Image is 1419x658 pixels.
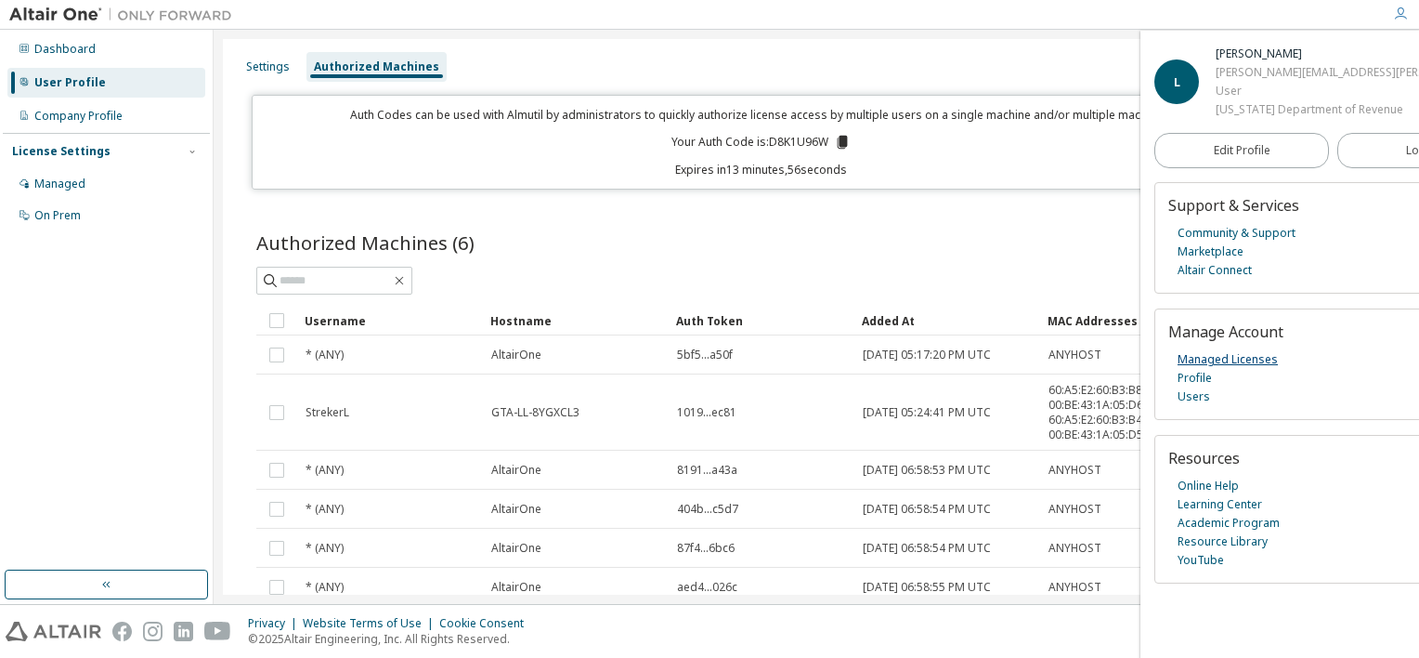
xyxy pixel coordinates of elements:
img: youtube.svg [204,622,231,641]
a: Edit Profile [1154,133,1329,168]
span: ANYHOST [1048,348,1101,362]
div: Added At [862,306,1033,336]
span: * (ANY) [306,463,344,478]
span: AltairOne [491,580,541,595]
span: [DATE] 05:17:20 PM UTC [863,348,991,362]
span: 5bf5...a50f [677,348,733,362]
a: Academic Program [1178,514,1280,533]
span: 87f4...6bc6 [677,541,735,556]
span: Edit Profile [1214,143,1270,158]
div: Hostname [490,306,661,336]
span: 1019...ec81 [677,405,736,420]
span: Authorized Machines (6) [256,230,475,256]
div: Cookie Consent [439,616,535,631]
span: [DATE] 05:24:41 PM UTC [863,405,991,420]
img: altair_logo.svg [6,622,101,641]
a: Managed Licenses [1178,350,1278,369]
a: Profile [1178,369,1212,388]
span: AltairOne [491,502,541,517]
div: On Prem [34,208,81,223]
a: YouTube [1178,551,1224,570]
span: * (ANY) [306,348,344,362]
span: [DATE] 06:58:55 PM UTC [863,580,991,595]
span: StrekerL [306,405,349,420]
img: instagram.svg [143,622,163,641]
p: © 2025 Altair Engineering, Inc. All Rights Reserved. [248,631,535,647]
div: Company Profile [34,109,123,124]
span: * (ANY) [306,541,344,556]
span: aed4...026c [677,580,737,595]
span: 404b...c5d7 [677,502,738,517]
img: linkedin.svg [174,622,193,641]
img: facebook.svg [112,622,132,641]
img: Altair One [9,6,241,24]
span: [DATE] 06:58:54 PM UTC [863,502,991,517]
span: * (ANY) [306,502,344,517]
div: Username [305,306,475,336]
div: Website Terms of Use [303,616,439,631]
div: Managed [34,177,85,191]
span: GTA-LL-8YGXCL3 [491,405,579,420]
p: Expires in 13 minutes, 56 seconds [264,162,1258,178]
span: [DATE] 06:58:53 PM UTC [863,463,991,478]
span: AltairOne [491,541,541,556]
div: Privacy [248,616,303,631]
div: Dashboard [34,42,96,57]
span: ANYHOST [1048,463,1101,478]
span: 60:A5:E2:60:B3:B8 , 00:BE:43:1A:05:D6 , 60:A5:E2:60:B3:B4 , 00:BE:43:1A:05:D5 [1048,383,1171,442]
span: 8191...a43a [677,463,737,478]
a: Learning Center [1178,495,1262,514]
div: User Profile [34,75,106,90]
span: Support & Services [1168,195,1299,216]
span: * (ANY) [306,580,344,595]
p: Your Auth Code is: D8K1U96W [671,134,851,151]
a: Altair Connect [1178,261,1252,280]
span: AltairOne [491,348,541,362]
a: Users [1178,388,1210,406]
span: L [1174,74,1180,90]
span: [DATE] 06:58:54 PM UTC [863,541,991,556]
div: MAC Addresses [1048,306,1172,336]
span: ANYHOST [1048,502,1101,517]
div: License Settings [12,144,111,159]
span: Resources [1168,448,1240,468]
span: ANYHOST [1048,541,1101,556]
span: AltairOne [491,463,541,478]
a: Resource Library [1178,533,1268,551]
div: Authorized Machines [314,59,439,74]
span: ANYHOST [1048,580,1101,595]
p: Auth Codes can be used with Almutil by administrators to quickly authorize license access by mult... [264,107,1258,123]
a: Community & Support [1178,224,1295,243]
a: Online Help [1178,477,1239,495]
div: Settings [246,59,290,74]
a: Marketplace [1178,243,1243,261]
div: Auth Token [676,306,847,336]
span: Manage Account [1168,322,1283,342]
